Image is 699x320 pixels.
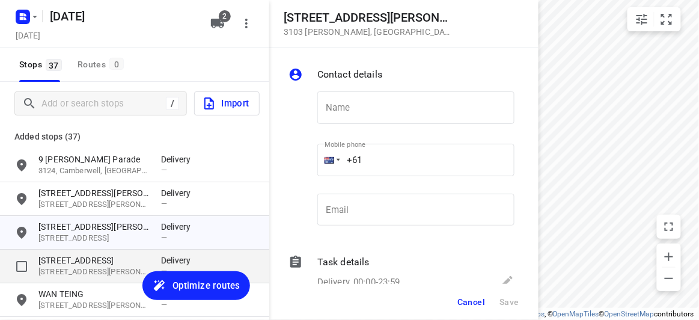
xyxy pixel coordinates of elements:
p: 57 Florence Road, 3127, Surrey Hills, AU [38,300,149,312]
button: Fit zoom [655,7,679,31]
input: 1 (702) 123-4567 [317,144,514,176]
p: 9 [PERSON_NAME] Parade [38,153,149,165]
h5: Rename [45,7,201,26]
div: small contained button group [627,7,681,31]
p: Contact details [317,67,382,82]
p: [STREET_ADDRESS][PERSON_NAME] [38,187,149,199]
span: Cancel [457,297,485,307]
span: — [161,233,167,242]
button: Map settings [630,7,654,31]
h5: Project date [11,28,45,42]
div: Australia: + 61 [317,144,340,176]
p: 3124, Camberwell, [GEOGRAPHIC_DATA] [38,165,149,177]
span: — [161,199,167,208]
a: Import [187,91,260,115]
a: OpenStreetMap [605,310,655,318]
p: Delivery [161,254,197,266]
p: [STREET_ADDRESS] [38,233,149,244]
p: Delivery [161,187,197,199]
p: Delivery, 00:00-23:59 [317,275,400,289]
span: — [161,300,167,309]
button: Optimize routes [142,271,250,300]
p: [STREET_ADDRESS] [38,254,149,266]
p: [STREET_ADDRESS][PERSON_NAME][PERSON_NAME] [38,199,149,211]
p: [STREET_ADDRESS][PERSON_NAME] [38,266,149,278]
p: 3103 [PERSON_NAME] , [GEOGRAPHIC_DATA] [284,27,452,37]
li: © 2025 , © , © © contributors [438,310,694,318]
div: Contact details [288,67,514,84]
div: Task detailsDelivery, 00:00-23:59 [288,255,514,291]
button: 2 [206,11,230,35]
div: Routes [78,57,127,72]
h5: [STREET_ADDRESS][PERSON_NAME] [284,11,452,25]
span: Optimize routes [172,278,240,294]
p: [STREET_ADDRESS][PERSON_NAME] [38,221,149,233]
span: 0 [109,58,124,70]
span: — [161,266,167,275]
input: Add or search stops [41,94,166,113]
div: / [166,97,179,110]
p: WAN TEING [38,288,149,300]
button: Import [194,91,260,115]
p: Delivery [161,221,197,233]
p: Task details [317,255,370,269]
button: Cancel [453,291,490,313]
span: Import [202,96,249,111]
button: More [234,11,258,35]
span: Select [10,254,34,278]
a: OpenMapTiles [553,310,599,318]
p: Delivery [161,153,197,165]
label: Mobile phone [325,141,365,148]
p: Added stops (37) [14,129,255,144]
span: — [161,165,167,174]
span: 37 [46,59,62,71]
svg: Edit [500,274,514,289]
span: Stops [19,57,66,72]
span: 2 [219,10,231,22]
